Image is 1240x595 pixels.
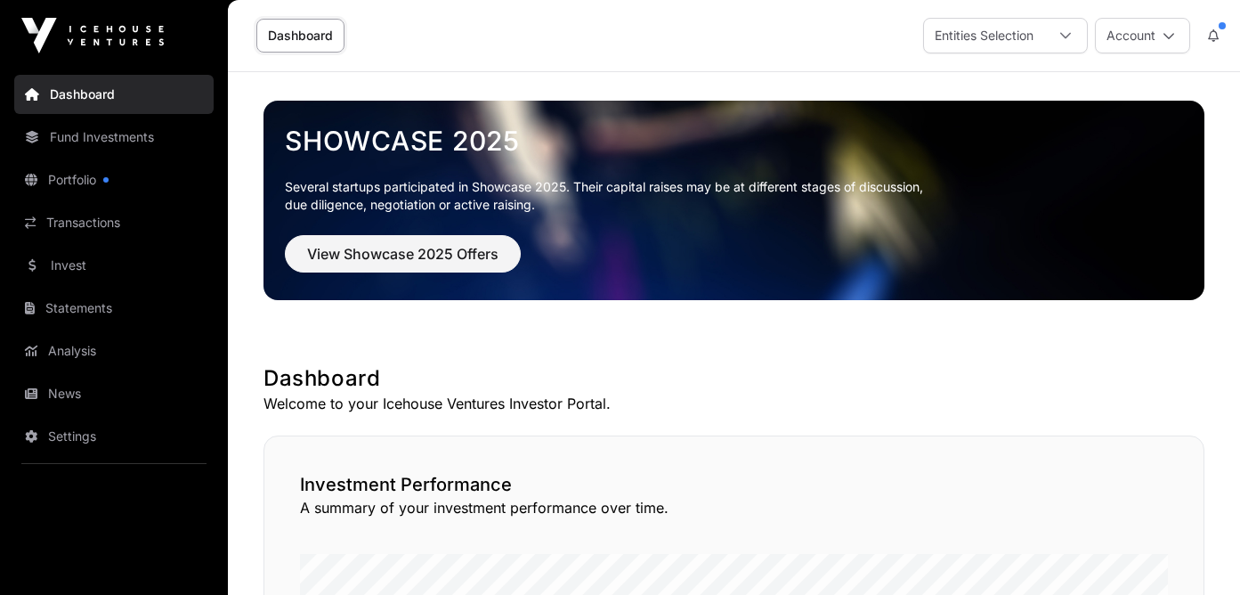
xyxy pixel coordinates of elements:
div: Entities Selection [924,19,1044,53]
a: Dashboard [256,19,344,53]
img: Icehouse Ventures Logo [21,18,164,53]
button: Account [1095,18,1190,53]
a: News [14,374,214,413]
button: View Showcase 2025 Offers [285,235,521,273]
img: Showcase 2025 [263,101,1204,300]
a: Analysis [14,331,214,371]
a: Portfolio [14,160,214,200]
a: Statements [14,289,214,328]
a: Settings [14,417,214,456]
a: Showcase 2025 [285,125,1183,157]
a: Dashboard [14,75,214,114]
a: Transactions [14,203,214,242]
span: View Showcase 2025 Offers [307,243,498,265]
a: View Showcase 2025 Offers [285,253,521,271]
p: Several startups participated in Showcase 2025. Their capital raises may be at different stages o... [285,178,1183,214]
iframe: Chat Widget [1151,509,1240,595]
h1: Dashboard [263,364,1204,393]
p: A summary of your investment performance over time. [300,497,1168,518]
a: Fund Investments [14,118,214,157]
a: Invest [14,246,214,285]
h2: Investment Performance [300,472,1168,497]
p: Welcome to your Icehouse Ventures Investor Portal. [263,393,1204,414]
